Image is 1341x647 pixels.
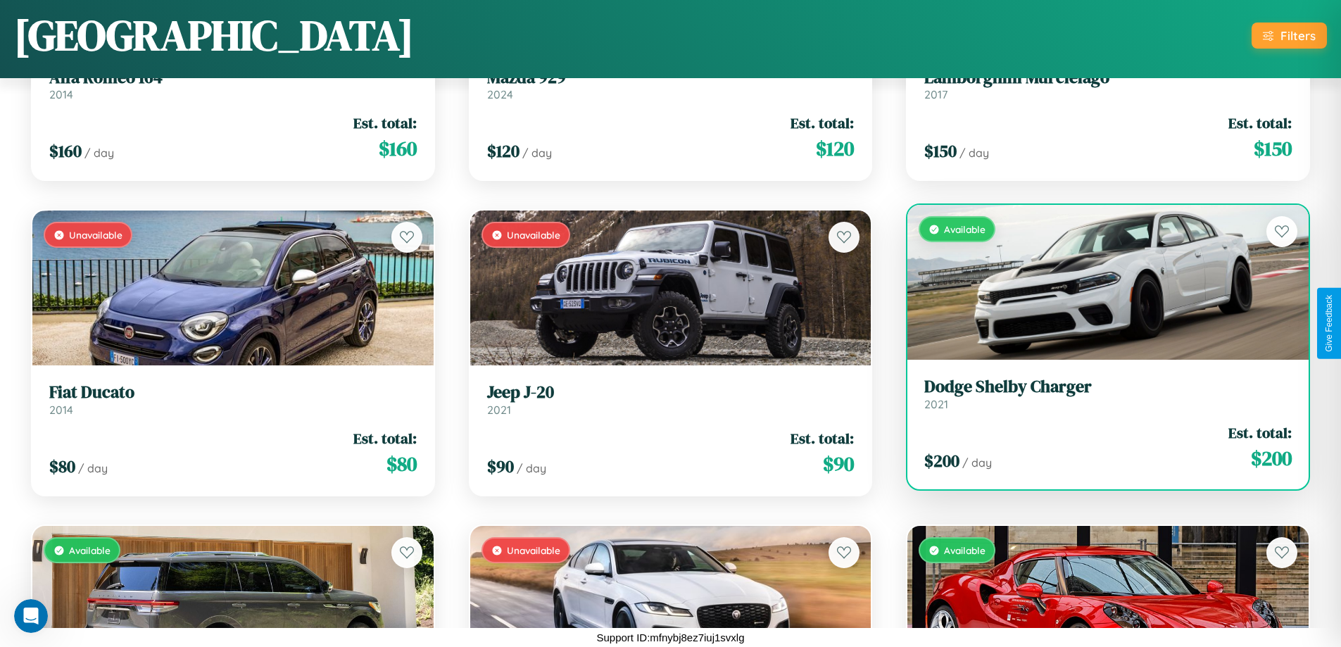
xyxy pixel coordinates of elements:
span: $ 200 [1251,444,1292,472]
a: Lamborghini Murcielago2017 [924,68,1292,102]
h3: Fiat Ducato [49,382,417,403]
span: 2021 [487,403,511,417]
span: Available [944,223,986,235]
span: 2024 [487,87,513,101]
span: $ 120 [487,139,520,163]
span: Est. total: [791,428,854,448]
span: 2017 [924,87,947,101]
span: $ 80 [386,450,417,478]
span: Est. total: [353,428,417,448]
a: Fiat Ducato2014 [49,382,417,417]
a: Jeep J-202021 [487,382,855,417]
span: Available [69,544,111,556]
span: Est. total: [791,113,854,133]
span: Unavailable [507,229,560,241]
span: $ 90 [487,455,514,478]
span: / day [84,146,114,160]
span: $ 160 [379,134,417,163]
span: Est. total: [353,113,417,133]
span: Est. total: [1228,113,1292,133]
span: $ 90 [823,450,854,478]
h3: Lamborghini Murcielago [924,68,1292,88]
a: Dodge Shelby Charger2021 [924,377,1292,411]
button: Filters [1252,23,1327,49]
a: Mazda 9292024 [487,68,855,102]
span: Available [944,544,986,556]
h3: Jeep J-20 [487,382,855,403]
span: / day [522,146,552,160]
h3: Dodge Shelby Charger [924,377,1292,397]
span: $ 120 [816,134,854,163]
span: $ 150 [924,139,957,163]
span: 2021 [924,397,948,411]
span: / day [962,456,992,470]
span: / day [517,461,546,475]
span: $ 160 [49,139,82,163]
a: Alfa Romeo 1642014 [49,68,417,102]
span: 2014 [49,87,73,101]
span: 2014 [49,403,73,417]
iframe: Intercom live chat [14,599,48,633]
span: $ 150 [1254,134,1292,163]
span: $ 80 [49,455,75,478]
span: Unavailable [507,544,560,556]
span: Est. total: [1228,422,1292,443]
span: $ 200 [924,449,959,472]
span: Unavailable [69,229,122,241]
div: Give Feedback [1324,295,1334,352]
div: Filters [1280,28,1316,43]
span: / day [78,461,108,475]
span: / day [959,146,989,160]
h1: [GEOGRAPHIC_DATA] [14,6,414,64]
p: Support ID: mfnybj8ez7iuj1svxlg [596,628,744,647]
